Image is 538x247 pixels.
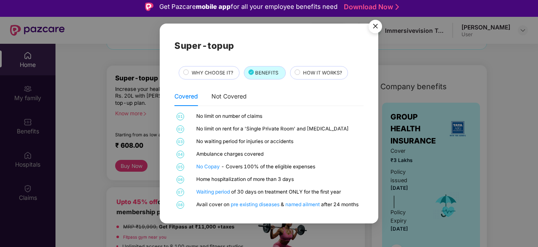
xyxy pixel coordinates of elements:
[177,113,184,120] span: 01
[255,69,278,77] span: BENEFITS
[177,125,184,133] span: 02
[192,69,233,77] span: WHY CHOOSE IT?
[396,3,399,11] img: Stroke
[177,151,184,158] span: 04
[177,189,184,196] span: 07
[364,16,386,38] button: Close
[196,164,221,170] a: No Copay
[177,163,184,171] span: 05
[211,92,247,101] div: Not Covered
[344,3,396,11] a: Download Now
[174,92,198,101] div: Covered
[285,202,321,207] a: named ailment
[196,189,231,195] a: Waiting period
[303,69,342,77] span: HOW IT WORKS?
[196,176,362,183] div: Home hospitalization of more than 3 days
[177,176,184,183] span: 06
[231,202,281,207] a: pre existing diseases
[159,2,338,12] div: Get Pazcare for all your employee benefits need
[196,163,362,171] div: - Covers 100% of the eligible expenses
[196,151,362,158] div: Ambulance charges covered
[196,189,362,196] div: of 30 days on treatment ONLY for the first year
[196,138,362,146] div: No waiting period for injuries or accidents
[196,125,362,133] div: No limit on rent for a 'Single Private Room' and [MEDICAL_DATA]
[145,3,153,11] img: Logo
[174,39,364,53] h2: Super-topup
[196,113,362,120] div: No limit on number of claims
[177,138,184,146] span: 03
[196,201,362,209] div: Avail cover on & after 24 months
[364,16,387,40] img: svg+xml;base64,PHN2ZyB4bWxucz0iaHR0cDovL3d3dy53My5vcmcvMjAwMC9zdmciIHdpZHRoPSI1NiIgaGVpZ2h0PSI1Ni...
[196,3,231,11] strong: mobile app
[177,201,184,209] span: 08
